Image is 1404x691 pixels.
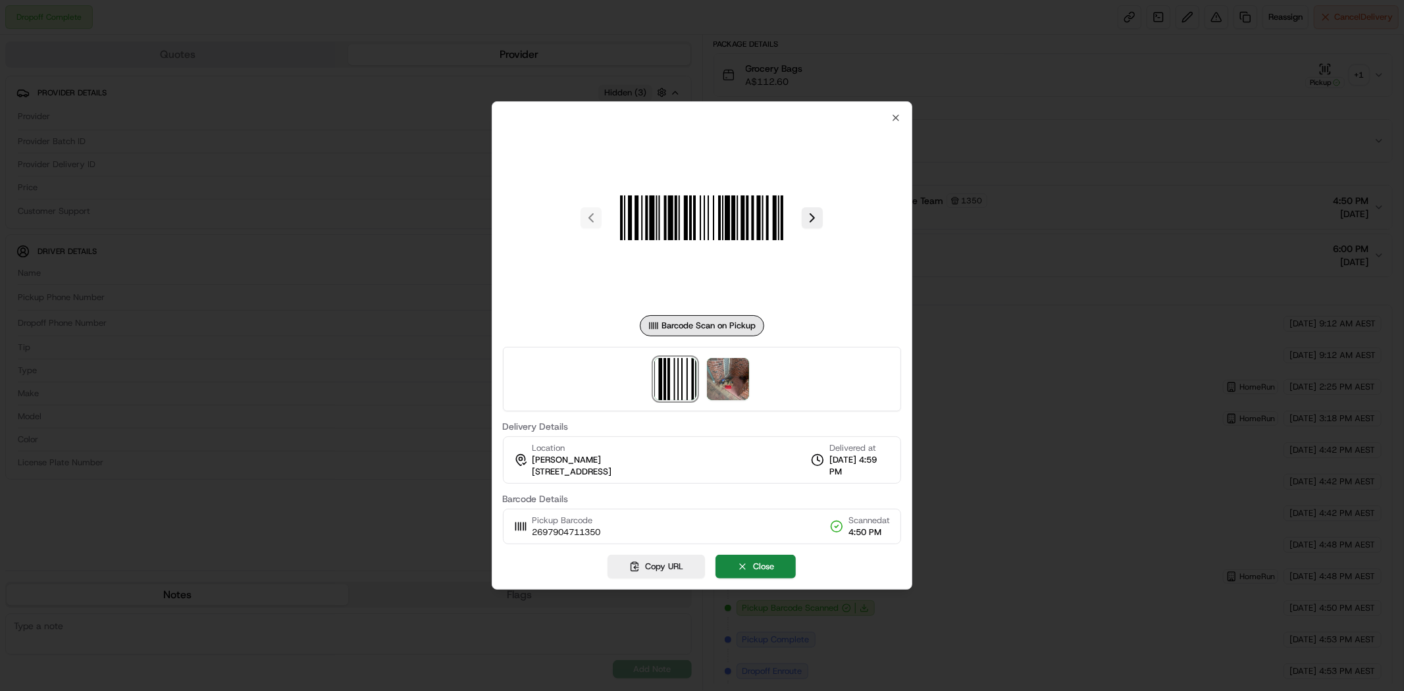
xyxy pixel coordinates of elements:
span: 2697904711350 [533,526,601,538]
img: barcode_scan_on_pickup image [607,123,796,313]
span: Location [533,442,565,454]
span: [PERSON_NAME] [533,454,602,466]
span: Pickup Barcode [533,515,601,526]
span: [STREET_ADDRESS] [533,466,612,478]
img: barcode_scan_on_pickup image [654,358,696,400]
label: Delivery Details [503,422,902,431]
label: Barcode Details [503,494,902,503]
img: photo_proof_of_delivery image [707,358,749,400]
button: Close [715,555,796,578]
div: Barcode Scan on Pickup [640,315,764,336]
span: Delivered at [829,442,890,454]
span: Scanned at [848,515,890,526]
button: Copy URL [608,555,705,578]
span: [DATE] 4:59 PM [829,454,890,478]
span: 4:50 PM [848,526,890,538]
